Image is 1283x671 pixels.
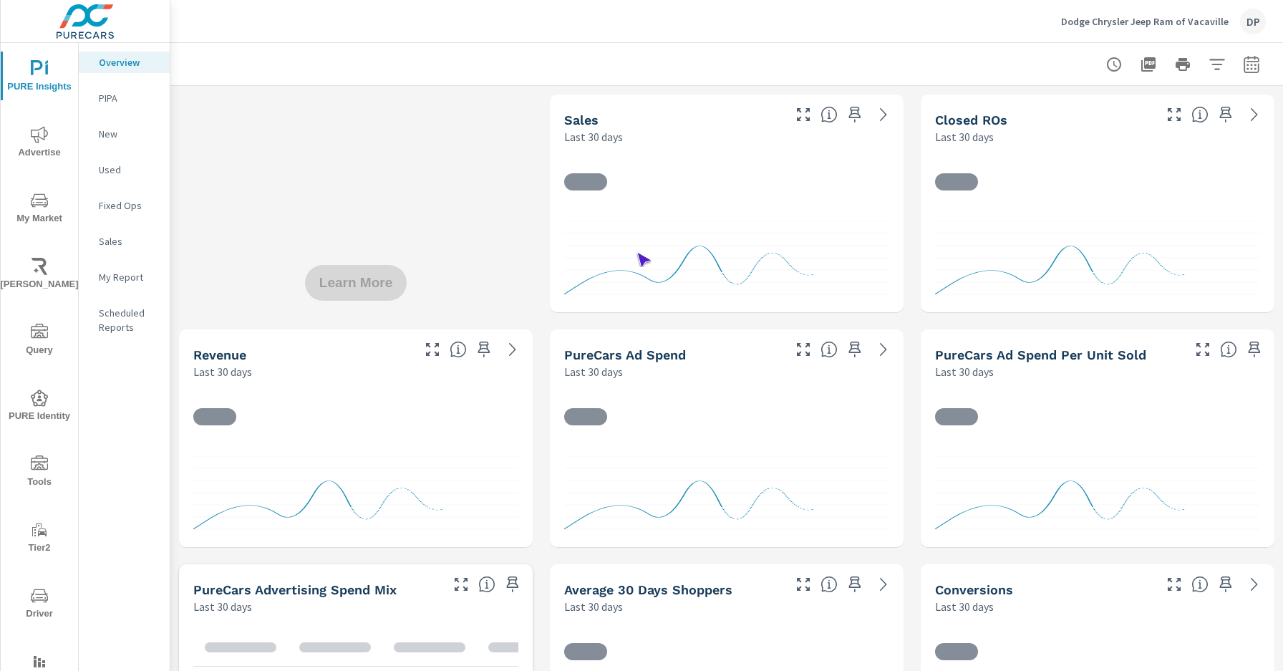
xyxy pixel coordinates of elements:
[843,573,866,596] span: Save this to your personalized report
[564,128,623,145] p: Last 30 days
[820,106,838,123] span: Number of vehicles sold by the dealership over the selected date range. [Source: This data is sou...
[820,341,838,358] span: Total cost of media for all PureCars channels for the selected dealership group over the selected...
[872,103,895,126] a: See more details in report
[935,112,1007,127] h5: Closed ROs
[99,55,158,69] p: Overview
[193,363,252,380] p: Last 30 days
[1134,50,1163,79] button: "Export Report to PDF"
[5,587,74,622] span: Driver
[564,598,623,615] p: Last 30 days
[5,324,74,359] span: Query
[99,127,158,141] p: New
[501,573,524,596] span: Save this to your personalized report
[79,231,170,252] div: Sales
[421,338,444,361] button: Make Fullscreen
[1191,338,1214,361] button: Make Fullscreen
[935,128,994,145] p: Last 30 days
[5,60,74,95] span: PURE Insights
[1243,338,1266,361] span: Save this to your personalized report
[564,582,732,597] h5: Average 30 Days Shoppers
[99,306,158,334] p: Scheduled Reports
[1163,103,1186,126] button: Make Fullscreen
[1191,576,1209,593] span: The number of dealer-specified goals completed by a visitor. [Source: This data is provided by th...
[79,159,170,180] div: Used
[193,347,246,362] h5: Revenue
[843,103,866,126] span: Save this to your personalized report
[79,302,170,338] div: Scheduled Reports
[478,576,495,593] span: This table looks at how you compare to the amount of budget you spend per channel as opposed to y...
[1214,573,1237,596] span: Save this to your personalized report
[872,573,895,596] a: See more details in report
[79,266,170,288] div: My Report
[193,598,252,615] p: Last 30 days
[79,195,170,216] div: Fixed Ops
[1240,9,1266,34] div: DP
[792,338,815,361] button: Make Fullscreen
[1163,573,1186,596] button: Make Fullscreen
[564,347,686,362] h5: PureCars Ad Spend
[5,390,74,425] span: PURE Identity
[450,341,467,358] span: Total sales revenue over the selected date range. [Source: This data is sourced from the dealer’s...
[99,234,158,248] p: Sales
[792,573,815,596] button: Make Fullscreen
[193,582,397,597] h5: PureCars Advertising Spend Mix
[450,573,473,596] button: Make Fullscreen
[1061,15,1229,28] p: Dodge Chrysler Jeep Ram of Vacaville
[935,582,1013,597] h5: Conversions
[99,163,158,177] p: Used
[501,338,524,361] a: See more details in report
[5,192,74,227] span: My Market
[79,87,170,109] div: PIPA
[935,347,1146,362] h5: PureCars Ad Spend Per Unit Sold
[5,455,74,491] span: Tools
[792,103,815,126] button: Make Fullscreen
[99,198,158,213] p: Fixed Ops
[935,598,994,615] p: Last 30 days
[564,112,599,127] h5: Sales
[5,258,74,293] span: [PERSON_NAME]
[1243,103,1266,126] a: See more details in report
[1191,106,1209,123] span: Number of Repair Orders Closed by the selected dealership group over the selected time range. [So...
[99,270,158,284] p: My Report
[1243,573,1266,596] a: See more details in report
[473,338,495,361] span: Save this to your personalized report
[1220,341,1237,358] span: Average cost of advertising per each vehicle sold at the dealer over the selected date range. The...
[872,338,895,361] a: See more details in report
[1237,50,1266,79] button: Select Date Range
[843,338,866,361] span: Save this to your personalized report
[935,363,994,380] p: Last 30 days
[5,126,74,161] span: Advertise
[820,576,838,593] span: A rolling 30 day total of daily Shoppers on the dealership website, averaged over the selected da...
[564,363,623,380] p: Last 30 days
[79,52,170,73] div: Overview
[99,91,158,105] p: PIPA
[79,123,170,145] div: New
[1214,103,1237,126] span: Save this to your personalized report
[1203,50,1231,79] button: Apply Filters
[5,521,74,556] span: Tier2
[1168,50,1197,79] button: Print Report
